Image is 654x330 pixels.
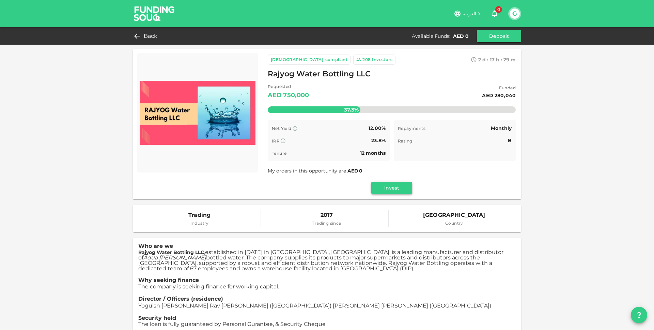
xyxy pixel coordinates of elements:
span: Country [423,220,485,227]
span: Repayments [398,126,425,131]
span: Net Yield [272,126,292,131]
span: Rajyog Water Bottling LLC [268,67,371,81]
button: Invest [371,182,412,194]
span: Rating [398,138,412,144]
span: Who are we [138,243,173,249]
span: d : [482,57,488,63]
span: AED [347,168,358,174]
div: Available Funds : [412,33,450,40]
span: 2 [478,57,481,63]
span: Trading since [312,220,341,227]
img: Marketplace Logo [140,56,255,170]
span: 2017 [312,210,341,220]
span: m [511,57,516,63]
span: [GEOGRAPHIC_DATA] [423,210,485,220]
span: My orders in this opportunity are [268,168,363,174]
span: , [138,249,503,272]
span: 29 [503,57,509,63]
button: Deposit [477,30,521,42]
span: 23.8% [371,137,386,144]
span: Requested [268,83,309,90]
span: The loan is fully guaranteed by Personal Gurantee, & Security Cheque [138,321,326,327]
span: B [508,137,512,144]
span: 12.00% [369,125,386,131]
span: Director / Officers (residence) [138,296,223,302]
span: 12 months [360,150,386,156]
div: AED 0 [453,33,469,40]
span: Tenure [272,151,286,156]
span: Trading [188,210,211,220]
span: h : [496,57,502,63]
span: 17 [490,57,495,63]
span: established in [DATE] in [GEOGRAPHIC_DATA], [GEOGRAPHIC_DATA], is a leading manufacturer and dist... [138,249,503,272]
button: question [631,307,647,323]
span: 0 [359,168,362,174]
div: [DEMOGRAPHIC_DATA]-compliant [271,56,347,63]
span: Yoguish [PERSON_NAME] Rav [PERSON_NAME] ([GEOGRAPHIC_DATA]) [PERSON_NAME] [PERSON_NAME] ([GEOGRAP... [138,302,491,309]
span: IRR [272,138,280,144]
span: 0 [495,6,502,13]
span: Industry [188,220,211,227]
span: Funded [482,85,516,91]
span: Monthly [491,125,512,131]
em: Aqua [PERSON_NAME] [143,254,206,261]
span: Why seeking finance [138,277,199,283]
span: The company is seeking finance for working capital. [138,283,279,290]
span: Security held [138,315,176,321]
div: Investors [372,56,392,63]
button: G [510,9,520,19]
div: 208 [362,56,371,63]
strong: Rajyog Water Bottling LLC [138,249,204,255]
span: العربية [463,11,476,17]
span: Back [144,31,158,41]
button: 0 [488,7,501,20]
